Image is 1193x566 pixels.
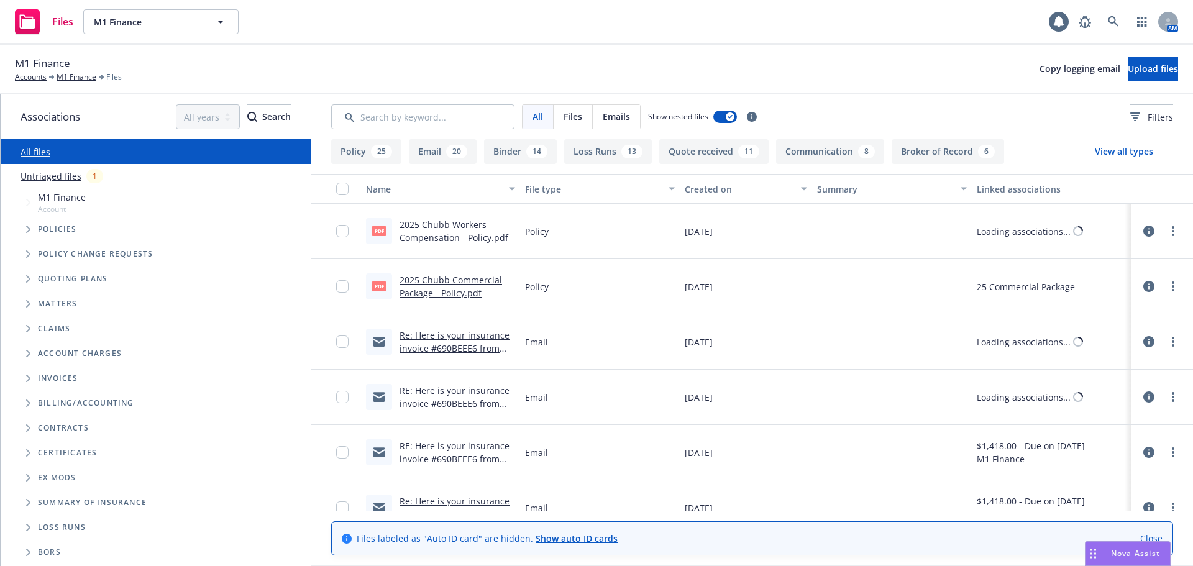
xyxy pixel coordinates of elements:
[1,391,311,565] div: Folder Tree Example
[680,174,813,204] button: Created on
[977,183,1126,196] div: Linked associations
[977,225,1071,238] div: Loading associations...
[685,335,713,349] span: [DATE]
[525,280,549,293] span: Policy
[1130,104,1173,129] button: Filters
[247,112,257,122] svg: Search
[10,4,78,39] a: Files
[520,174,679,204] button: File type
[331,139,401,164] button: Policy
[38,549,61,556] span: BORs
[15,55,70,71] span: M1 Finance
[659,139,769,164] button: Quote received
[1166,500,1181,515] a: more
[57,71,96,83] a: M1 Finance
[83,9,239,34] button: M1 Finance
[38,300,77,308] span: Matters
[685,501,713,514] span: [DATE]
[977,495,1085,508] div: $1,418.00 - Due on [DATE]
[648,111,708,122] span: Show nested files
[1148,111,1173,124] span: Filters
[484,139,557,164] button: Binder
[400,329,510,367] a: Re: Here is your insurance invoice #690BEEE6 from Newfront
[1166,390,1181,404] a: more
[977,391,1071,404] div: Loading associations...
[564,110,582,123] span: Files
[86,169,103,183] div: 1
[738,145,759,158] div: 11
[1086,542,1101,565] div: Drag to move
[361,174,520,204] button: Name
[409,139,477,164] button: Email
[977,452,1085,465] div: M1 Finance
[372,226,386,235] span: pdf
[1166,334,1181,349] a: more
[892,139,1004,164] button: Broker of Record
[978,145,995,158] div: 6
[372,281,386,291] span: pdf
[15,71,47,83] a: Accounts
[812,174,971,204] button: Summary
[977,508,1085,521] div: M1 Finance
[52,17,73,27] span: Files
[972,174,1131,204] button: Linked associations
[106,71,122,83] span: Files
[400,385,510,422] a: RE: Here is your insurance invoice #690BEEE6 from Newfront
[1130,111,1173,124] span: Filters
[526,145,547,158] div: 14
[1140,532,1163,545] a: Close
[525,391,548,404] span: Email
[38,250,153,258] span: Policy change requests
[1101,9,1126,34] a: Search
[336,335,349,348] input: Toggle Row Selected
[38,524,86,531] span: Loss Runs
[21,146,50,158] a: All files
[1040,63,1120,75] span: Copy logging email
[1040,57,1120,81] button: Copy logging email
[38,204,86,214] span: Account
[1166,445,1181,460] a: more
[400,274,502,299] a: 2025 Chubb Commercial Package - Policy.pdf
[400,219,508,244] a: 2025 Chubb Workers Compensation - Policy.pdf
[776,139,884,164] button: Communication
[357,532,618,545] span: Files labeled as "Auto ID card" are hidden.
[247,104,291,129] button: SearchSearch
[400,440,510,478] a: RE: Here is your insurance invoice #690BEEE6 from Newfront
[1128,63,1178,75] span: Upload files
[1085,541,1171,566] button: Nova Assist
[446,145,467,158] div: 20
[94,16,201,29] span: M1 Finance
[977,280,1075,293] div: 25 Commercial Package
[533,110,543,123] span: All
[1130,9,1154,34] a: Switch app
[621,145,642,158] div: 13
[685,391,713,404] span: [DATE]
[977,335,1071,349] div: Loading associations...
[336,501,349,514] input: Toggle Row Selected
[817,183,953,196] div: Summary
[21,109,80,125] span: Associations
[525,446,548,459] span: Email
[603,110,630,123] span: Emails
[685,183,794,196] div: Created on
[336,280,349,293] input: Toggle Row Selected
[1111,548,1160,559] span: Nova Assist
[1072,9,1097,34] a: Report a Bug
[1128,57,1178,81] button: Upload files
[38,275,108,283] span: Quoting plans
[564,139,652,164] button: Loss Runs
[525,501,548,514] span: Email
[336,183,349,195] input: Select all
[685,280,713,293] span: [DATE]
[685,225,713,238] span: [DATE]
[38,325,70,332] span: Claims
[38,191,86,204] span: M1 Finance
[371,145,392,158] div: 25
[1,188,311,391] div: Tree Example
[331,104,514,129] input: Search by keyword...
[400,495,510,533] a: Re: Here is your insurance invoice #690BEEE6 from Newfront
[38,399,134,407] span: Billing/Accounting
[21,170,81,183] a: Untriaged files
[38,449,97,457] span: Certificates
[38,226,77,233] span: Policies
